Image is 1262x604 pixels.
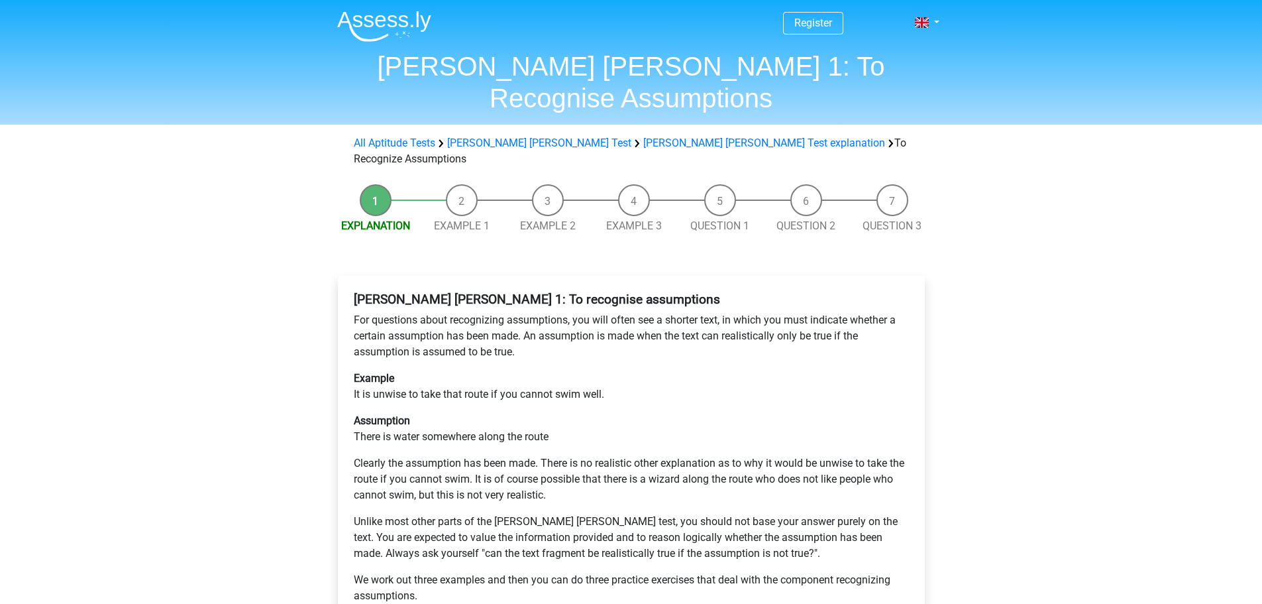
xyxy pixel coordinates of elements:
[354,455,909,503] p: Clearly the assumption has been made. There is no realistic other explanation as to why it would ...
[863,219,921,232] a: Question 3
[354,414,410,427] b: Assumption
[354,371,909,402] p: It is unwise to take that route if you cannot swim well.
[354,292,720,307] b: [PERSON_NAME] [PERSON_NAME] 1: To recognise assumptions
[434,219,490,232] a: Example 1
[354,514,909,562] p: Unlike most other parts of the [PERSON_NAME] [PERSON_NAME] test, you should not base your answer ...
[341,219,410,232] a: Explanation
[354,137,435,149] a: All Aptitude Tests
[643,137,885,149] a: [PERSON_NAME] [PERSON_NAME] Test explanation
[354,312,909,360] p: For questions about recognizing assumptions, you will often see a shorter text, in which you must...
[606,219,662,232] a: Example 3
[354,372,394,385] b: Example
[794,17,832,29] a: Register
[337,11,431,42] img: Assessly
[776,219,835,232] a: Question 2
[354,413,909,445] p: There is water somewhere along the route
[354,572,909,604] p: We work out three examples and then you can do three practice exercises that deal with the compon...
[690,219,749,232] a: Question 1
[327,50,936,114] h1: [PERSON_NAME] [PERSON_NAME] 1: To Recognise Assumptions
[348,135,914,167] div: To Recognize Assumptions
[447,137,631,149] a: [PERSON_NAME] [PERSON_NAME] Test
[520,219,576,232] a: Example 2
